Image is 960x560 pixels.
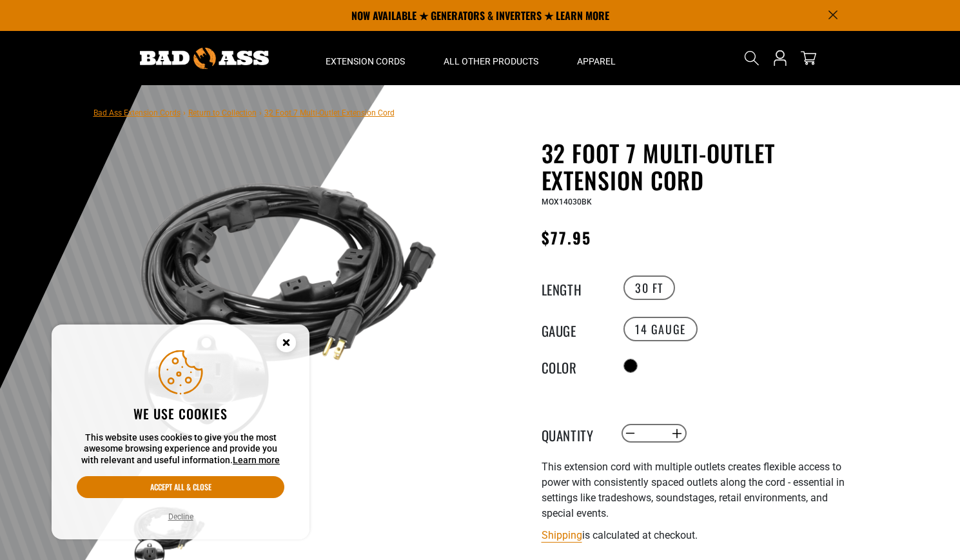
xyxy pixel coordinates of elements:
[542,529,582,541] a: Shipping
[741,48,762,68] summary: Search
[623,317,698,341] label: 14 Gauge
[623,275,675,300] label: 30 FT
[264,108,395,117] span: 32 Foot 7 Multi-Outlet Extension Cord
[93,105,395,120] nav: breadcrumbs
[183,108,186,117] span: ›
[542,139,857,194] h1: 32 Foot 7 Multi-Outlet Extension Cord
[542,197,592,206] span: MOX14030BK
[140,48,269,69] img: Bad Ass Extension Cords
[233,455,280,465] a: Learn more
[542,321,606,337] legend: Gauge
[306,31,424,85] summary: Extension Cords
[542,425,606,442] label: Quantity
[542,461,845,519] span: This extension cord with multiple outlets creates flexible access to power with consistently spac...
[52,325,309,540] aside: Cookie Consent
[259,108,262,117] span: ›
[542,279,606,296] legend: Length
[77,476,284,498] button: Accept all & close
[444,55,538,67] span: All Other Products
[424,31,558,85] summary: All Other Products
[188,108,257,117] a: Return to Collection
[132,142,442,453] img: black
[77,405,284,422] h2: We use cookies
[577,55,616,67] span: Apparel
[542,226,591,249] span: $77.95
[558,31,635,85] summary: Apparel
[164,510,197,523] button: Decline
[542,526,857,544] div: is calculated at checkout.
[93,108,181,117] a: Bad Ass Extension Cords
[77,432,284,466] p: This website uses cookies to give you the most awesome browsing experience and provide you with r...
[326,55,405,67] span: Extension Cords
[542,357,606,374] legend: Color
